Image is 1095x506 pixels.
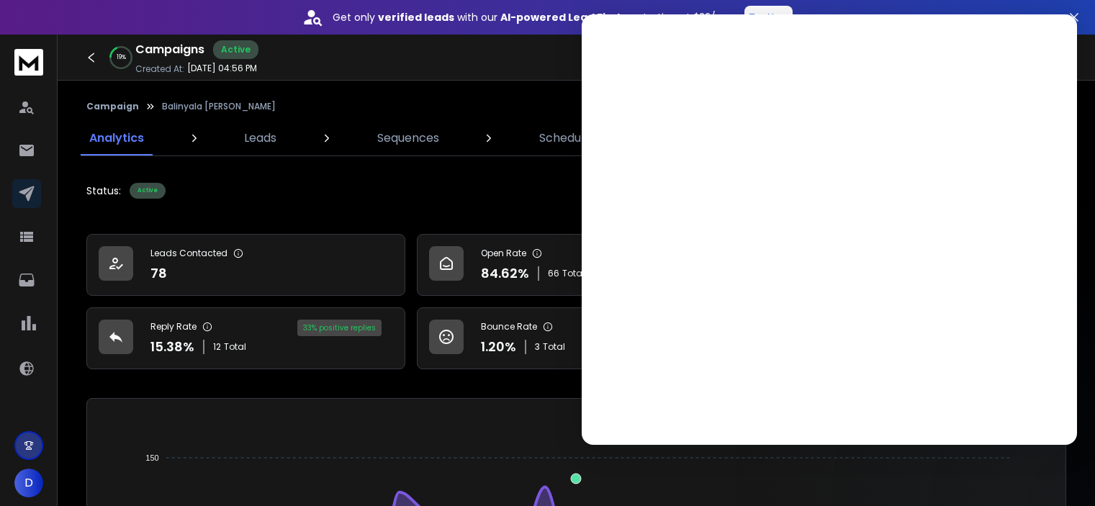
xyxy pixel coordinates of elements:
[14,469,43,497] button: D
[548,268,559,279] span: 66
[150,263,167,284] p: 78
[543,341,565,353] span: Total
[562,268,585,279] span: Total
[135,63,184,75] p: Created At:
[213,40,258,59] div: Active
[150,248,227,259] p: Leads Contacted
[297,320,382,336] div: 33 % positive replies
[1042,456,1077,491] iframe: Intercom live chat
[244,130,276,147] p: Leads
[146,453,159,462] tspan: 150
[187,63,257,74] p: [DATE] 04:56 PM
[481,248,526,259] p: Open Rate
[500,10,635,24] strong: AI-powered Lead Finder,
[86,307,405,369] a: Reply Rate15.38%12Total33% positive replies
[235,121,285,155] a: Leads
[81,121,153,155] a: Analytics
[86,234,405,296] a: Leads Contacted78
[150,337,194,357] p: 15.38 %
[130,183,166,199] div: Active
[481,321,537,333] p: Bounce Rate
[117,53,126,62] p: 19 %
[744,6,793,29] button: Try Now
[224,341,246,353] span: Total
[86,101,139,112] button: Campaign
[150,321,197,333] p: Reply Rate
[481,337,516,357] p: 1.20 %
[162,101,276,112] p: Balinyala [PERSON_NAME]
[749,10,788,24] p: Try Now
[582,14,1077,445] iframe: Intercom live chat
[535,341,540,353] span: 3
[86,184,121,198] p: Status:
[417,234,736,296] a: Open Rate84.62%66Total
[135,41,204,58] h1: Campaigns
[213,341,221,353] span: 12
[417,307,736,369] a: Bounce Rate1.20%3Total
[378,10,454,24] strong: verified leads
[14,49,43,76] img: logo
[377,130,439,147] p: Sequences
[481,263,529,284] p: 84.62 %
[539,130,591,147] p: Schedule
[369,121,448,155] a: Sequences
[89,130,144,147] p: Analytics
[531,121,600,155] a: Schedule
[333,10,733,24] p: Get only with our starting at $22/mo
